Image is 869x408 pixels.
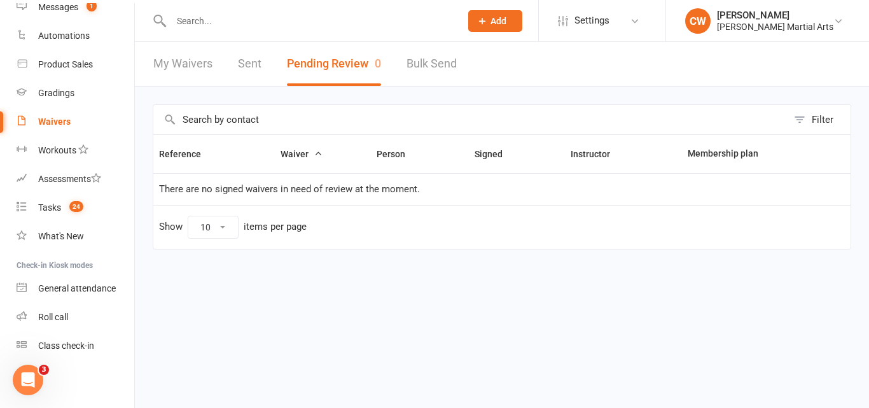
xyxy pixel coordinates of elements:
[38,312,68,322] div: Roll call
[17,274,134,303] a: General attendance kiosk mode
[17,193,134,222] a: Tasks 24
[17,108,134,136] a: Waivers
[167,12,452,30] input: Search...
[38,59,93,69] div: Product Sales
[475,146,517,162] button: Signed
[17,79,134,108] a: Gradings
[153,173,851,205] td: There are no signed waivers in need of review at the moment.
[17,303,134,332] a: Roll call
[281,146,323,162] button: Waiver
[17,165,134,193] a: Assessments
[682,135,830,173] th: Membership plan
[38,88,74,98] div: Gradings
[159,216,307,239] div: Show
[159,149,215,159] span: Reference
[17,332,134,360] a: Class kiosk mode
[281,149,323,159] span: Waiver
[38,145,76,155] div: Workouts
[407,42,457,86] a: Bulk Send
[17,50,134,79] a: Product Sales
[717,21,833,32] div: [PERSON_NAME] Martial Arts
[17,136,134,165] a: Workouts
[38,341,94,351] div: Class check-in
[17,22,134,50] a: Automations
[574,6,609,35] span: Settings
[377,149,419,159] span: Person
[244,222,307,232] div: items per page
[38,174,101,184] div: Assessments
[153,42,212,86] a: My Waivers
[717,10,833,21] div: [PERSON_NAME]
[468,10,522,32] button: Add
[571,149,624,159] span: Instructor
[490,16,506,26] span: Add
[38,2,78,12] div: Messages
[38,202,61,213] div: Tasks
[38,231,84,241] div: What's New
[39,365,49,375] span: 3
[38,31,90,41] div: Automations
[475,149,517,159] span: Signed
[159,146,215,162] button: Reference
[87,1,97,11] span: 1
[153,105,788,134] input: Search by contact
[13,365,43,395] iframe: Intercom live chat
[375,57,381,70] span: 0
[17,222,134,251] a: What's New
[38,283,116,293] div: General attendance
[685,8,711,34] div: CW
[788,105,851,134] button: Filter
[38,116,71,127] div: Waivers
[69,201,83,212] span: 24
[812,112,833,127] div: Filter
[377,146,419,162] button: Person
[571,146,624,162] button: Instructor
[238,42,261,86] a: Sent
[287,42,381,86] button: Pending Review0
